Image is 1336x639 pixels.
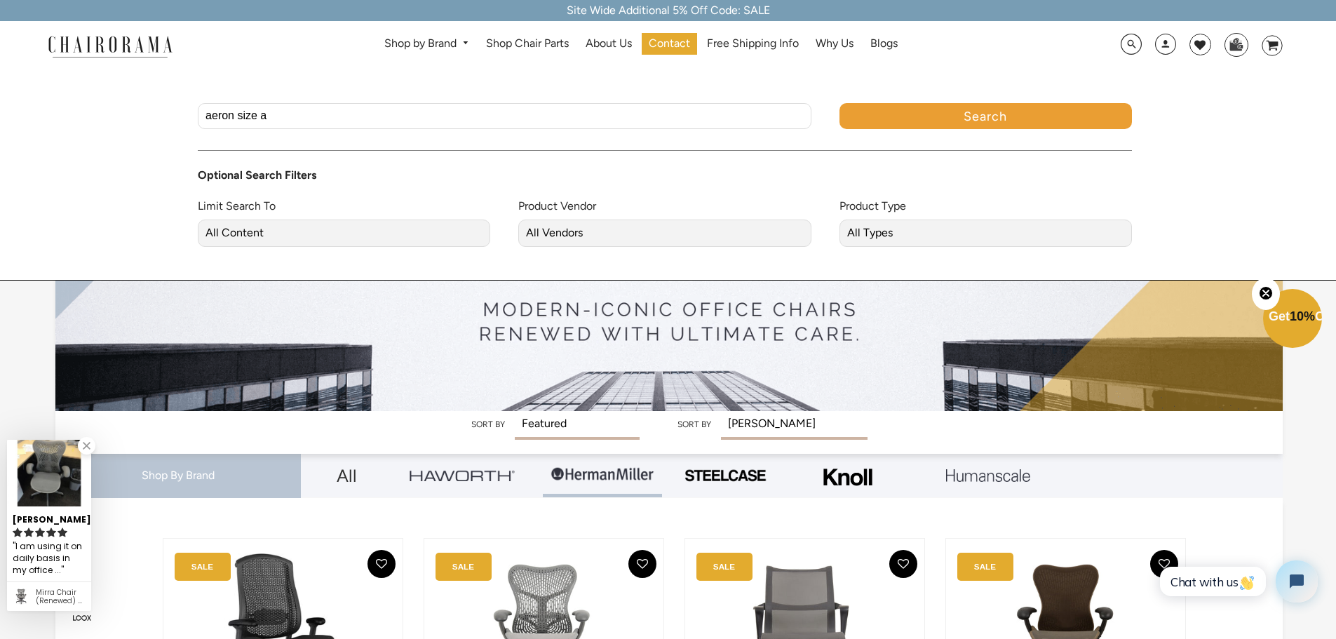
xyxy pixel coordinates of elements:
a: Contact [642,33,697,55]
img: Helen J. review of Mirra Chair (Renewed) | Grey [7,440,91,506]
a: Shop Chair Parts [479,33,576,55]
h3: Optional Search Filters [198,168,1132,182]
h3: Limit Search To [198,199,490,213]
a: About Us [579,33,639,55]
h3: Product Vendor [518,199,811,213]
svg: rating icon full [58,527,67,537]
span: Why Us [816,36,853,51]
span: Get Off [1269,309,1333,323]
button: Search [839,103,1132,129]
span: About Us [586,36,632,51]
span: 10% [1290,309,1315,323]
svg: rating icon full [13,527,22,537]
img: WhatsApp_Image_2024-07-12_at_16.23.01.webp [1225,34,1247,55]
span: Blogs [870,36,898,51]
span: Free Shipping Info [707,36,799,51]
span: Contact [649,36,690,51]
svg: rating icon full [24,527,34,537]
div: I am using it on daily basis in my office and so far great positive reviews from my side [13,539,86,578]
a: Why Us [809,33,861,55]
button: Close teaser [1252,278,1280,310]
a: Shop by Brand [377,33,476,55]
div: Mirra Chair (Renewed) | Grey [36,588,86,605]
svg: rating icon full [35,527,45,537]
div: Get10%OffClose teaser [1263,290,1322,349]
a: Blogs [863,33,905,55]
nav: DesktopNavigation [240,33,1042,59]
a: Free Shipping Info [700,33,806,55]
img: chairorama [40,34,180,58]
input: Enter Search Terms... [198,103,811,129]
span: Shop Chair Parts [486,36,569,51]
svg: rating icon full [46,527,56,537]
h3: Product Type [839,199,1132,213]
iframe: Tidio Chat [1145,549,1330,614]
div: [PERSON_NAME] [13,509,86,526]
